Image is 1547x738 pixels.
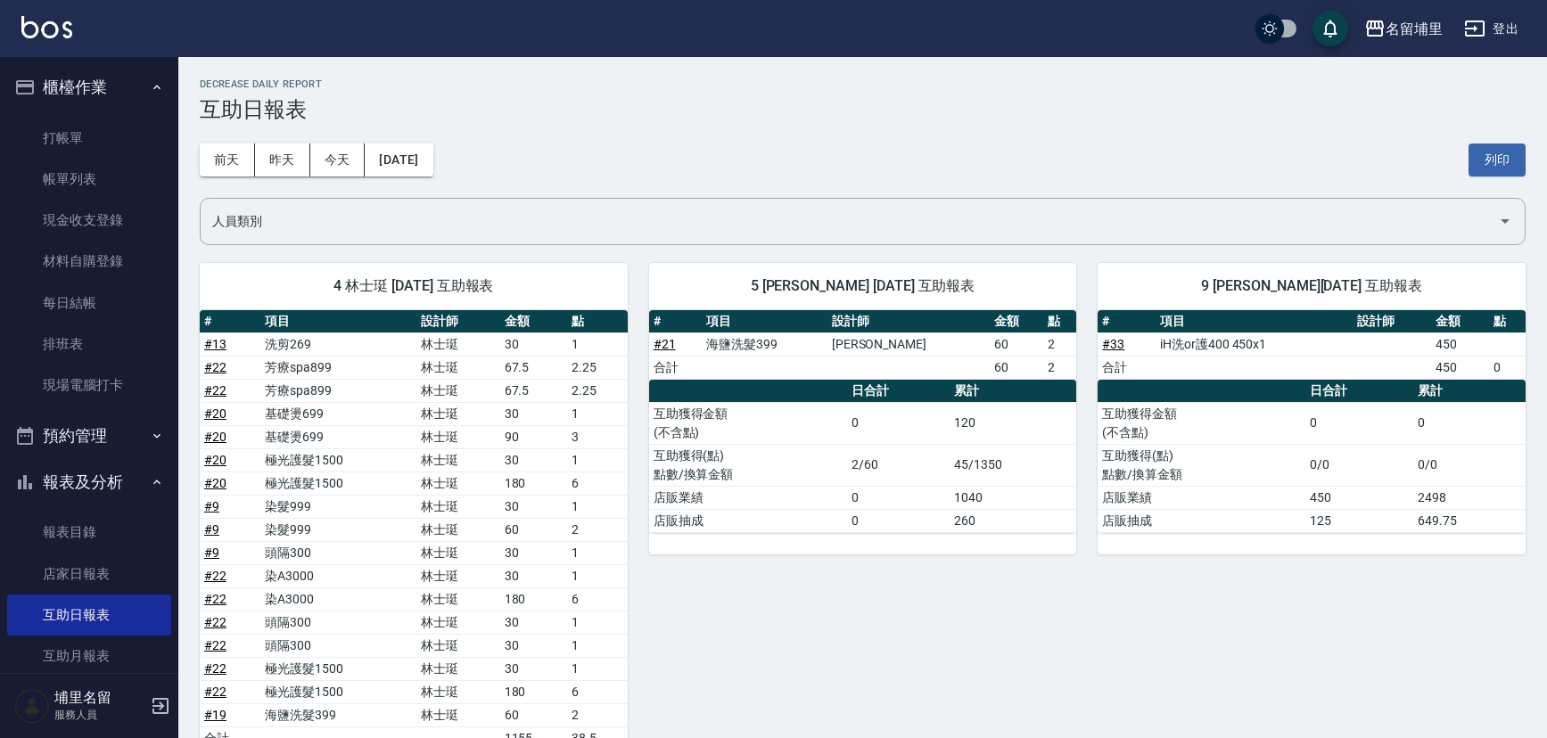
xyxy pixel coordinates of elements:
[416,564,499,587] td: 林士珽
[204,522,219,537] a: #9
[1305,444,1413,486] td: 0/0
[567,703,628,726] td: 2
[260,564,416,587] td: 染A3000
[567,680,628,703] td: 6
[1413,380,1526,403] th: 累計
[500,518,567,541] td: 60
[260,703,416,726] td: 海鹽洗髮399
[260,310,416,333] th: 項目
[567,518,628,541] td: 2
[1098,380,1526,533] table: a dense table
[1357,11,1450,47] button: 名留埔里
[204,638,226,652] a: #22
[500,634,567,657] td: 30
[7,553,171,594] a: 店家日報表
[221,277,606,295] span: 4 林士珽 [DATE] 互助報表
[827,310,991,333] th: 設計師
[567,379,628,402] td: 2.25
[567,657,628,680] td: 1
[1305,402,1413,444] td: 0
[204,615,226,629] a: #22
[950,486,1076,509] td: 1040
[567,310,628,333] th: 點
[365,143,432,176] button: [DATE]
[200,310,260,333] th: #
[204,406,226,421] a: #20
[260,657,416,680] td: 極光護髮1500
[500,379,567,402] td: 67.5
[847,444,950,486] td: 2/60
[416,634,499,657] td: 林士珽
[500,495,567,518] td: 30
[990,332,1042,356] td: 60
[649,486,847,509] td: 店販業績
[204,592,226,606] a: #22
[990,310,1042,333] th: 金額
[1489,356,1526,379] td: 0
[1489,310,1526,333] th: 點
[260,634,416,657] td: 頭隔300
[1413,444,1526,486] td: 0/0
[1043,356,1077,379] td: 2
[204,383,226,398] a: #22
[7,413,171,459] button: 預約管理
[260,611,416,634] td: 頭隔300
[847,509,950,532] td: 0
[204,476,226,490] a: #20
[204,569,226,583] a: #22
[260,448,416,471] td: 極光護髮1500
[1098,402,1305,444] td: 互助獲得金額 (不含點)
[1386,18,1443,40] div: 名留埔里
[1098,310,1156,333] th: #
[54,689,145,707] h5: 埔里名留
[567,634,628,657] td: 1
[1431,356,1489,379] td: 450
[1413,509,1526,532] td: 649.75
[500,448,567,471] td: 30
[204,685,226,699] a: #22
[567,448,628,471] td: 1
[950,380,1076,403] th: 累計
[260,680,416,703] td: 極光護髮1500
[260,541,416,564] td: 頭隔300
[567,564,628,587] td: 1
[416,310,499,333] th: 設計師
[7,241,171,282] a: 材料自購登錄
[847,486,950,509] td: 0
[500,332,567,356] td: 30
[1119,277,1504,295] span: 9 [PERSON_NAME][DATE] 互助報表
[567,402,628,425] td: 1
[649,444,847,486] td: 互助獲得(點) 點數/換算金額
[416,495,499,518] td: 林士珽
[260,495,416,518] td: 染髮999
[567,332,628,356] td: 1
[1102,337,1124,351] a: #33
[204,708,226,722] a: #19
[208,206,1491,237] input: 人員名稱
[500,425,567,448] td: 90
[7,118,171,159] a: 打帳單
[990,356,1042,379] td: 60
[260,402,416,425] td: 基礎燙699
[260,471,416,495] td: 極光護髮1500
[1156,310,1353,333] th: 項目
[702,332,827,356] td: 海鹽洗髮399
[500,402,567,425] td: 30
[567,611,628,634] td: 1
[7,594,171,635] a: 互助日報表
[567,356,628,379] td: 2.25
[204,360,226,374] a: #22
[416,518,499,541] td: 林士珽
[54,707,145,723] p: 服務人員
[416,587,499,611] td: 林士珽
[255,143,310,176] button: 昨天
[1469,143,1526,176] button: 列印
[1457,12,1526,45] button: 登出
[567,587,628,611] td: 6
[416,541,499,564] td: 林士珽
[7,200,171,241] a: 現金收支登錄
[7,635,171,676] a: 互助月報表
[567,425,628,448] td: 3
[649,380,1077,533] table: a dense table
[1156,332,1353,356] td: iH洗or護400 450x1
